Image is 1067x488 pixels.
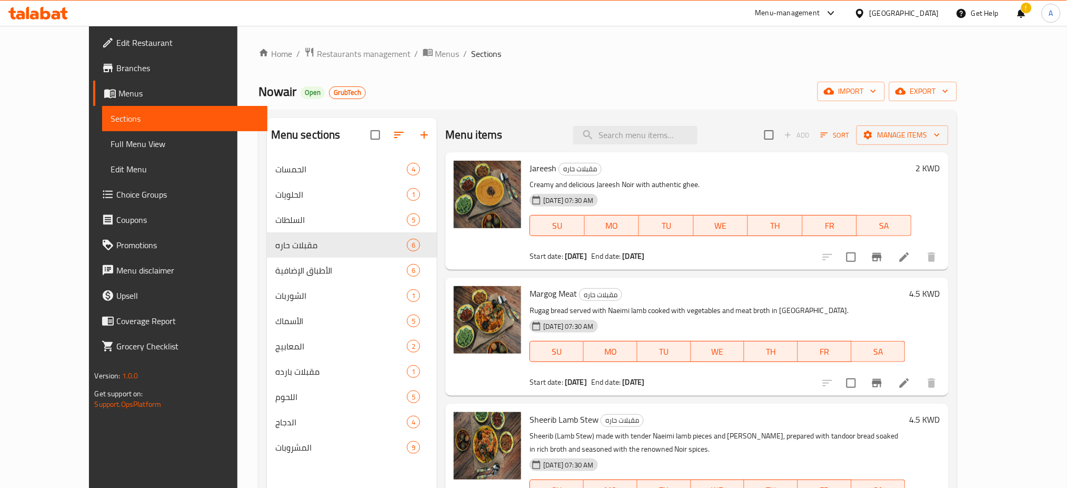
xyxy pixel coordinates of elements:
span: مقبلات حاره [275,239,407,251]
span: GrubTech [330,88,365,97]
span: 4 [407,164,420,174]
span: MO [589,218,635,233]
span: Get support on: [94,387,143,401]
a: Support.OpsPlatform [94,397,161,411]
span: Margog Meat [530,286,577,301]
span: Upsell [116,289,259,302]
div: الأسماك5 [267,308,437,334]
p: Creamy and delicious Jareesh Noir with authentic ghee. [530,178,911,191]
nav: Menu sections [267,152,437,464]
button: delete [919,245,944,270]
button: Sort [818,127,852,143]
h6: 4.5 KWD [910,286,940,301]
div: الحمسات4 [267,157,437,182]
span: مقبلات بارده [275,365,407,378]
span: Add item [780,127,814,143]
div: items [407,315,420,327]
div: الحلويات1 [267,182,437,207]
div: مقبلات بارده1 [267,359,437,384]
a: Promotions [93,232,267,258]
b: [DATE] [623,249,645,263]
a: Edit menu item [898,377,911,389]
div: Menu-management [755,7,820,19]
span: Choice Groups [116,188,259,201]
span: 1.0.0 [122,369,138,383]
span: مقبلات حاره [559,163,601,175]
span: import [826,85,876,98]
span: Menu disclaimer [116,264,259,277]
h2: Menu sections [271,127,341,143]
span: 6 [407,240,420,250]
b: [DATE] [565,375,587,389]
img: Margog Meat [454,286,521,354]
span: Jareesh [530,160,556,176]
nav: breadcrumb [258,47,957,61]
span: SU [534,344,580,359]
button: delete [919,370,944,396]
span: A [1049,7,1053,19]
span: export [898,85,949,98]
div: الدجاج [275,416,407,428]
a: Menu disclaimer [93,258,267,283]
span: Full Menu View [111,138,259,150]
div: مقبلات حاره [559,163,602,175]
h6: 2 KWD [916,161,940,175]
span: المعابيج [275,340,407,353]
span: 9 [407,443,420,453]
div: الشوربات1 [267,283,437,308]
button: WE [691,341,745,362]
span: TU [643,218,689,233]
span: Edit Restaurant [116,36,259,49]
span: TU [642,344,687,359]
span: [DATE] 07:30 AM [539,321,597,331]
h6: 4.5 KWD [910,412,940,427]
div: items [407,289,420,302]
button: FR [798,341,852,362]
a: Choice Groups [93,182,267,207]
span: المشروبات [275,441,407,454]
h2: Menu items [445,127,503,143]
div: مقبلات حاره6 [267,232,437,258]
li: / [296,47,300,60]
span: Restaurants management [317,47,411,60]
span: FR [802,344,847,359]
li: / [415,47,418,60]
span: مقبلات حاره [580,289,622,301]
span: Menus [435,47,460,60]
span: WE [698,218,744,233]
span: End date: [591,375,621,389]
a: Sections [102,106,267,131]
button: FR [803,215,857,236]
span: Coupons [116,213,259,226]
span: 1 [407,291,420,301]
span: [DATE] 07:30 AM [539,460,597,470]
div: المشروبات9 [267,435,437,460]
a: Edit Menu [102,157,267,182]
button: TH [744,341,798,362]
span: Open [301,88,325,97]
div: [GEOGRAPHIC_DATA] [870,7,939,19]
div: اللحوم5 [267,384,437,409]
div: مقبلات حاره [601,414,644,427]
span: 5 [407,316,420,326]
span: FR [807,218,853,233]
a: Menus [93,81,267,106]
button: SA [857,215,911,236]
span: الشوربات [275,289,407,302]
div: items [407,391,420,403]
button: TH [748,215,802,236]
span: Grocery Checklist [116,340,259,353]
div: items [407,163,420,175]
span: الحلويات [275,188,407,201]
span: اللحوم [275,391,407,403]
span: Menus [118,87,259,100]
div: items [407,264,420,277]
span: End date: [591,249,621,263]
span: Manage items [865,129,940,142]
span: 5 [407,392,420,402]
